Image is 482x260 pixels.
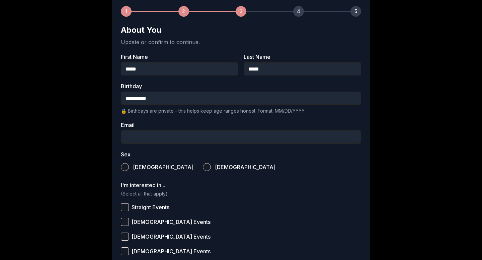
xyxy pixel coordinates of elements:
[121,54,238,59] label: First Name
[178,6,189,17] div: 2
[236,6,246,17] div: 3
[121,122,361,128] label: Email
[132,205,169,210] span: Straight Events
[133,164,193,170] span: [DEMOGRAPHIC_DATA]
[244,54,361,59] label: Last Name
[121,233,129,241] button: [DEMOGRAPHIC_DATA] Events
[132,249,211,254] span: [DEMOGRAPHIC_DATA] Events
[121,247,129,255] button: [DEMOGRAPHIC_DATA] Events
[203,163,211,171] button: [DEMOGRAPHIC_DATA]
[350,6,361,17] div: 5
[121,84,361,89] label: Birthday
[121,190,361,197] p: (Select all that apply)
[132,234,211,239] span: [DEMOGRAPHIC_DATA] Events
[121,182,361,188] label: I'm interested in...
[121,38,361,46] p: Update or confirm to continue.
[121,203,129,211] button: Straight Events
[121,218,129,226] button: [DEMOGRAPHIC_DATA] Events
[121,163,129,171] button: [DEMOGRAPHIC_DATA]
[215,164,275,170] span: [DEMOGRAPHIC_DATA]
[121,108,361,114] p: 🔒 Birthdays are private - this helps keep age ranges honest. Format: MM/DD/YYYY
[132,219,211,225] span: [DEMOGRAPHIC_DATA] Events
[293,6,304,17] div: 4
[121,6,132,17] div: 1
[121,152,361,157] label: Sex
[121,25,361,35] h2: About You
